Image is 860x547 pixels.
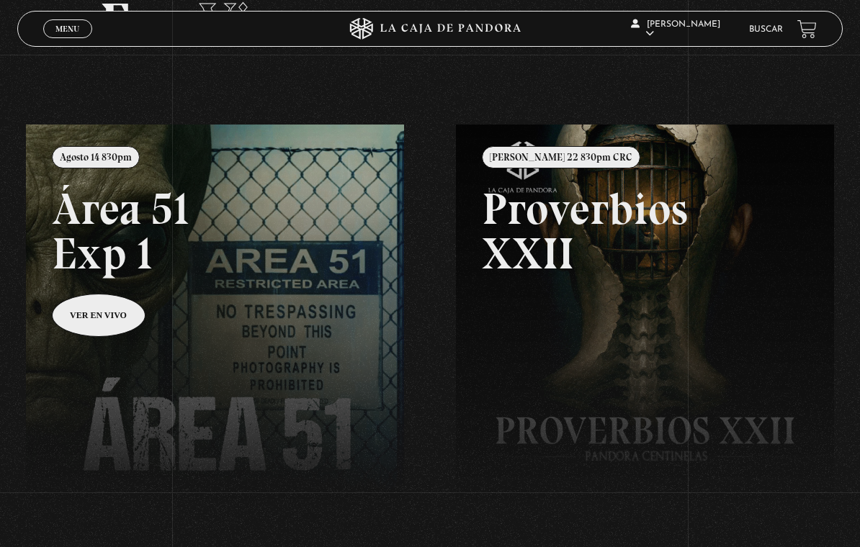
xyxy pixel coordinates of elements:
[749,25,783,34] a: Buscar
[631,20,720,38] span: [PERSON_NAME]
[797,19,817,39] a: View your shopping cart
[50,37,84,47] span: Cerrar
[55,24,79,33] span: Menu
